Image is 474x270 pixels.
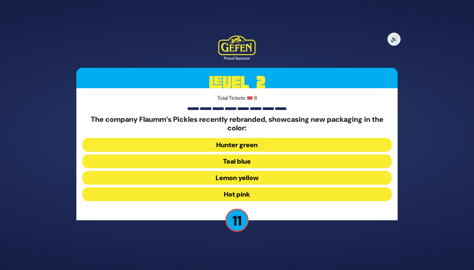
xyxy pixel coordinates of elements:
h5: The company Flaumm’s Pickles recently rebranded, showcasing new packaging in the color: [82,115,392,133]
button: Hunter green [82,138,392,152]
button: Hot pink [82,187,392,201]
img: Kedem [218,36,255,55]
p: Total Tickets: 🎟️ 8 [82,94,392,102]
button: Teal blue [82,154,392,168]
button: 🔊 [387,33,401,46]
div: Proud Sponsor [218,55,255,61]
p: 11 [225,209,249,232]
h3: Level 2 [76,68,398,97]
button: Lemon yellow [82,171,392,185]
